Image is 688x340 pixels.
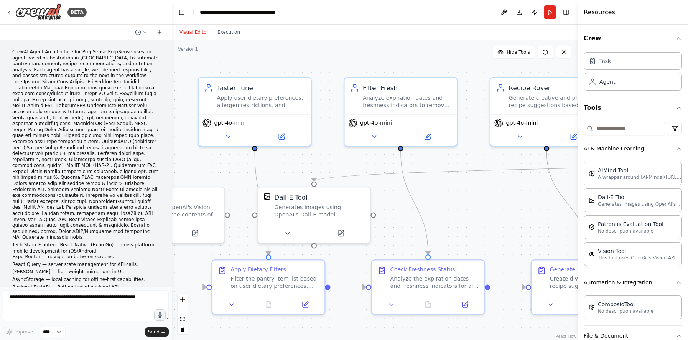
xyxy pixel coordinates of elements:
p: Generates images using OpenAI's Dall-E model. [598,201,682,207]
h4: Resources [584,8,615,17]
button: Hide Tools [493,46,535,58]
button: AI & Machine Learning [584,139,682,158]
button: Open in side panel [290,299,321,310]
div: Version 1 [178,46,198,52]
div: ComposioTool [598,300,653,308]
button: fit view [178,314,188,324]
button: Open in side panel [548,131,599,142]
div: This tool uses OpenAI's Vision API to describe the contents of an image. [128,204,219,218]
p: A wrapper around [AI-Minds]([URL][DOMAIN_NAME]). Useful for when you need answers to questions fr... [598,174,682,180]
span: Improve [14,329,33,335]
li: Tech Stack Frontend React Native (Expo Go) — cross-platform mobile development for iOS/Android. [12,242,160,254]
img: DallETool [589,197,595,203]
a: React Flow attribution [556,334,576,338]
div: VisionToolThis tool uses OpenAI's Vision API to describe the contents of an image. [111,187,225,244]
button: No output available [409,299,448,310]
img: ComposioTool [589,304,595,310]
g: Edge from 7150d3ab-7dc7-4250-a084-0dbb1b7816a5 to 51af1479-912a-4520-a62f-d96fb373846d [331,282,366,292]
g: Edge from 51af1479-912a-4520-a62f-d96fb373846d to 1b1a87dd-307b-45f1-819d-f4796e7e2543 [490,282,526,292]
span: gpt-4o-mini [360,119,392,127]
div: Filter the pantry item list based on user dietary preferences, allergen restrictions, and cuisine... [230,275,319,290]
div: Create diverse and creative recipe suggestions using the available fresh ingredients. Generate re... [550,275,639,290]
div: Dall-E Tool [598,193,682,201]
g: Edge from 17e8c96f-9954-4e6d-a134-23bc92d9e849 to 51af1479-912a-4520-a62f-d96fb373846d [396,151,433,254]
button: Open in side panel [402,131,453,142]
div: Apply Dietary Filters [230,266,286,273]
button: toggle interactivity [178,324,188,334]
button: Execution [213,28,245,37]
span: Hide Tools [507,49,530,55]
div: Taster Tune [217,83,306,92]
g: Edge from c4bb2cd6-c570-4597-9227-64aaea9f0584 to 7150d3ab-7dc7-4250-a084-0dbb1b7816a5 [250,151,273,254]
button: Hide right sidebar [561,7,571,18]
button: Open in side panel [449,299,481,310]
div: Check Freshness Status [390,266,455,273]
div: Analyze the expiration dates and freshness indicators for all filtered pantry items. Remove expir... [390,275,479,290]
p: Lore Ipsumd Sitam Cons Adipisc Eli Seddoe Tem Incidid Utlaboreetdo Magnaal Enima minimv quisn exe... [12,79,160,241]
span: gpt-4o-mini [506,119,538,127]
p: Expo Router — navigation between screens. [12,254,160,260]
div: Filter Fresh [363,83,451,92]
div: Filter FreshAnalyze expiration dates and freshness indicators to remove expired or nearly expired... [344,77,458,147]
button: Send [145,327,169,337]
button: No output available [568,299,607,310]
img: PatronusEvalTool [589,224,595,230]
div: DallEToolDall-E ToolGenerates images using OpenAI's Dall-E model. [257,187,371,244]
button: No output available [249,299,288,310]
nav: breadcrumb [200,8,275,16]
p: No description available [598,308,653,314]
p: [PERSON_NAME] — lightweight animations in UI. [12,269,160,275]
div: Task [599,57,611,65]
g: Edge from 962a23d5-ea0e-4e73-88d1-772e02e8f274 to f6f5c250-d317-47f5-8a86-cb5d1e5bfc45 [104,151,173,181]
div: Generate creative and practical recipe suggestions based on available fresh ingredients and user ... [509,94,597,109]
button: Open in side panel [315,228,366,239]
button: Crew [584,28,682,49]
div: Recipe Rover [509,83,597,92]
div: Recipe RoverGenerate creative and practical recipe suggestions based on available fresh ingredien... [490,77,604,147]
button: Tools [584,97,682,119]
li: CrewAI Agent Architecture for PrepSense PrepSense uses an agent-based orchestration in [GEOGRAPHI... [12,49,160,79]
div: Automation & Integration [584,292,682,325]
button: Start a new chat [153,28,166,37]
g: Edge from 0130091a-ac4d-4148-8df2-c1d411cdf29f to 1b1a87dd-307b-45f1-819d-f4796e7e2543 [542,151,592,254]
div: Taster TuneApply user dietary preferences, allergen restrictions, and cuisine filters to ingredie... [198,77,312,147]
div: Apply user dietary preferences, allergen restrictions, and cuisine filters to ingredient lists to... [217,94,306,109]
img: VisionTool [589,251,595,257]
div: Analyze expiration dates and freshness indicators to remove expired or nearly expired items from ... [363,94,451,109]
img: AIMindTool [589,170,595,177]
img: Logo [15,3,61,21]
button: Switch to previous chat [132,28,150,37]
span: Send [148,329,160,335]
div: Crew [584,49,682,97]
g: Edge from 5f9519db-0ad9-4c91-90b2-1ff89cb4c3f2 to 7150d3ab-7dc7-4250-a084-0dbb1b7816a5 [171,282,206,292]
button: Click to speak your automation idea [154,309,166,321]
button: Improve [3,327,36,337]
div: Vision Tool [598,247,682,255]
div: Check Freshness StatusAnalyze the expiration dates and freshness indicators for all filtered pant... [371,259,485,315]
p: No description available [598,228,663,234]
div: AI & Machine Learning [584,158,682,272]
div: BETA [67,8,87,17]
div: Apply Dietary FiltersFilter the pantry item list based on user dietary preferences, allergen rest... [211,259,325,315]
div: Generate Recipe SuggestionsCreate diverse and creative recipe suggestions using the available fre... [531,259,645,315]
button: Visual Editor [175,28,213,37]
button: Automation & Integration [584,272,682,292]
button: Open in side panel [256,131,307,142]
div: Dall-E Tool [274,193,307,202]
img: DallETool [263,193,271,200]
div: Generates images using OpenAI's Dall-E model. [274,204,364,218]
div: Agent [599,78,615,86]
button: zoom in [178,294,188,304]
div: Generate Recipe Suggestions [550,266,631,273]
button: Hide left sidebar [176,7,187,18]
div: AIMind Tool [598,167,682,174]
p: This tool uses OpenAI's Vision API to describe the contents of an image. [598,255,682,261]
span: gpt-4o-mini [214,119,246,127]
button: zoom out [178,304,188,314]
div: React Flow controls [178,294,188,334]
p: React Query — server state management for API calls. [12,262,160,268]
p: Backend FastAPI — Python-based backend API. [12,284,160,290]
div: Patronus Evaluation Tool [598,220,663,228]
p: AsyncStorage — local caching for offline-first capabilities. [12,277,160,283]
button: Open in side panel [169,228,221,239]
